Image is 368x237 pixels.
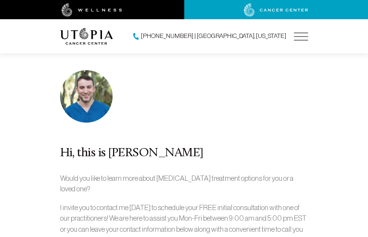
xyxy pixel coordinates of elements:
[60,173,308,195] p: Would you like to learn more about [MEDICAL_DATA] treatment options for you or a loved one?
[60,28,113,45] img: logo
[141,32,286,41] span: [PHONE_NUMBER] | [GEOGRAPHIC_DATA], [US_STATE]
[244,3,308,17] img: cancer center
[60,70,113,123] img: photo
[62,3,122,17] img: wellness
[60,146,308,162] div: Hi, this is [PERSON_NAME]
[294,33,308,40] img: icon-hamburger
[133,32,286,41] a: [PHONE_NUMBER] | [GEOGRAPHIC_DATA], [US_STATE]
